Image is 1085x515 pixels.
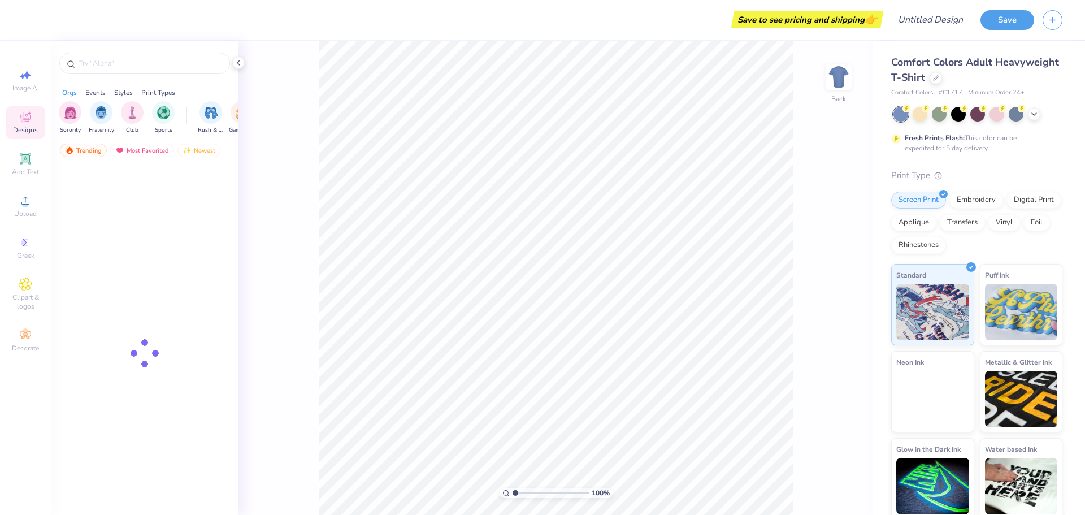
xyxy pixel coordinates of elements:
[126,106,138,119] img: Club Image
[13,125,38,135] span: Designs
[985,284,1058,340] img: Puff Ink
[89,101,114,135] div: filter for Fraternity
[59,101,81,135] div: filter for Sorority
[60,126,81,135] span: Sorority
[198,101,224,135] div: filter for Rush & Bid
[89,101,114,135] button: filter button
[121,101,144,135] div: filter for Club
[1023,214,1050,231] div: Foil
[85,88,106,98] div: Events
[985,269,1009,281] span: Puff Ink
[985,371,1058,427] img: Metallic & Glitter Ink
[734,11,880,28] div: Save to see pricing and shipping
[896,371,969,427] img: Neon Ink
[865,12,877,26] span: 👉
[896,356,924,368] span: Neon Ink
[988,214,1020,231] div: Vinyl
[183,146,192,154] img: Newest.gif
[985,443,1037,455] span: Water based Ink
[12,167,39,176] span: Add Text
[89,126,114,135] span: Fraternity
[198,126,224,135] span: Rush & Bid
[968,88,1025,98] span: Minimum Order: 24 +
[896,458,969,514] img: Glow in the Dark Ink
[65,146,74,154] img: trending.gif
[6,293,45,311] span: Clipart & logos
[110,144,174,157] div: Most Favorited
[229,101,255,135] div: filter for Game Day
[949,192,1003,209] div: Embroidery
[64,106,77,119] img: Sorority Image
[60,144,107,157] div: Trending
[229,126,255,135] span: Game Day
[940,214,985,231] div: Transfers
[891,169,1062,182] div: Print Type
[14,209,37,218] span: Upload
[1006,192,1061,209] div: Digital Print
[121,101,144,135] button: filter button
[891,214,936,231] div: Applique
[12,84,39,93] span: Image AI
[177,144,220,157] div: Newest
[152,101,175,135] button: filter button
[980,10,1034,30] button: Save
[896,269,926,281] span: Standard
[939,88,962,98] span: # C1717
[891,88,933,98] span: Comfort Colors
[205,106,218,119] img: Rush & Bid Image
[141,88,175,98] div: Print Types
[152,101,175,135] div: filter for Sports
[985,458,1058,514] img: Water based Ink
[126,126,138,135] span: Club
[17,251,34,260] span: Greek
[905,133,965,142] strong: Fresh Prints Flash:
[236,106,249,119] img: Game Day Image
[889,8,972,31] input: Untitled Design
[891,192,946,209] div: Screen Print
[12,344,39,353] span: Decorate
[114,88,133,98] div: Styles
[155,126,172,135] span: Sports
[198,101,224,135] button: filter button
[95,106,107,119] img: Fraternity Image
[115,146,124,154] img: most_fav.gif
[62,88,77,98] div: Orgs
[592,488,610,498] span: 100 %
[896,284,969,340] img: Standard
[78,58,223,69] input: Try "Alpha"
[157,106,170,119] img: Sports Image
[891,55,1059,84] span: Comfort Colors Adult Heavyweight T-Shirt
[896,443,961,455] span: Glow in the Dark Ink
[905,133,1044,153] div: This color can be expedited for 5 day delivery.
[831,94,846,104] div: Back
[59,101,81,135] button: filter button
[827,66,850,88] img: Back
[229,101,255,135] button: filter button
[891,237,946,254] div: Rhinestones
[985,356,1052,368] span: Metallic & Glitter Ink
